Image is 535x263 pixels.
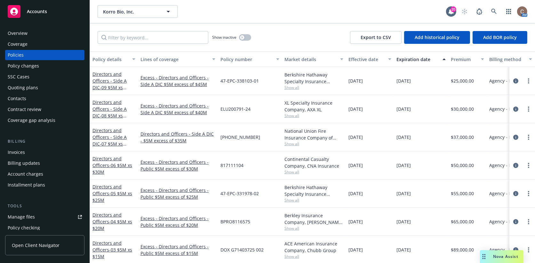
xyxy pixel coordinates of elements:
[502,5,515,18] a: Switch app
[8,223,40,233] div: Policy checking
[525,218,532,226] a: more
[5,169,84,179] a: Account charges
[5,158,84,168] a: Billing updates
[525,190,532,197] a: more
[458,5,471,18] a: Start snowing
[220,246,264,253] span: DOX G71403725 002
[348,56,384,63] div: Effective date
[92,99,127,125] a: Directors and Officers - Side A DIC
[140,74,215,88] a: Excess - Directors and Officers - Side A DIC $5M excess of $45M
[5,104,84,115] a: Contract review
[489,162,530,169] span: Agency - Pay in full
[140,56,208,63] div: Lines of coverage
[517,6,527,17] img: photo
[92,71,127,97] a: Directors and Officers - Side A DIC
[5,3,84,20] a: Accounts
[98,31,208,44] input: Filter by keyword...
[480,250,488,263] div: Drag to move
[487,52,535,67] button: Billing method
[404,31,470,44] button: Add historical policy
[5,203,84,209] div: Tools
[5,147,84,157] a: Invoices
[525,105,532,113] a: more
[489,56,525,63] div: Billing method
[220,190,259,197] span: 47-EPC-331978-02
[489,190,530,197] span: Agency - Pay in full
[448,52,487,67] button: Premium
[140,159,215,172] a: Excess - Directors and Officers - Public $5M excess of $30M
[284,169,343,175] span: Show all
[8,158,40,168] div: Billing updates
[140,102,215,116] a: Excess - Directors and Officers - Side A DIC $5M excess of $40M
[220,218,250,225] span: BPRO8116575
[212,35,236,40] span: Show inactive
[27,9,47,14] span: Accounts
[493,254,518,259] span: Nova Assist
[92,212,132,231] a: Directors and Officers
[220,56,272,63] div: Policy number
[92,219,132,231] span: - 04 $5M xs $20M
[98,5,178,18] button: Korro Bio, Inc.
[8,28,28,38] div: Overview
[284,254,343,259] span: Show all
[284,212,343,226] div: Berkley Insurance Company, [PERSON_NAME] Corporation
[473,31,527,44] button: Add BOR policy
[451,77,474,84] span: $25,000.00
[451,106,474,112] span: $30,000.00
[512,133,520,141] a: circleInformation
[451,246,474,253] span: $89,000.00
[92,141,126,154] span: - 07 $5M xs $35M Ld
[348,246,363,253] span: [DATE]
[8,93,26,104] div: Contacts
[5,61,84,71] a: Policy changes
[350,31,402,44] button: Export to CSV
[8,104,41,115] div: Contract review
[396,218,411,225] span: [DATE]
[5,212,84,222] a: Manage files
[512,246,520,254] a: circleInformation
[8,169,43,179] div: Account charges
[284,156,343,169] div: Continental Casualty Company, CNA Insurance
[396,77,411,84] span: [DATE]
[284,100,343,113] div: XL Specialty Insurance Company, AXA XL
[92,184,132,203] a: Directors and Officers
[140,215,215,228] a: Excess - Directors and Officers - Public $5M excess of $20M
[451,218,474,225] span: $65,000.00
[5,28,84,38] a: Overview
[8,212,35,222] div: Manage files
[8,83,38,93] div: Quoting plans
[5,50,84,60] a: Policies
[451,6,456,12] div: 20
[361,34,391,40] span: Export to CSV
[5,138,84,145] div: Billing
[396,134,411,140] span: [DATE]
[284,141,343,147] span: Show all
[451,190,474,197] span: $55,000.00
[284,113,343,118] span: Show all
[103,8,158,15] span: Korro Bio, Inc.
[489,77,530,84] span: Agency - Pay in full
[525,246,532,254] a: more
[8,61,39,71] div: Policy changes
[451,56,477,63] div: Premium
[396,106,411,112] span: [DATE]
[92,113,126,125] span: - 08 $5M xs $40M Excess
[8,147,25,157] div: Invoices
[284,197,343,203] span: Show all
[396,162,411,169] span: [DATE]
[396,246,411,253] span: [DATE]
[348,106,363,112] span: [DATE]
[92,155,132,175] a: Directors and Officers
[284,71,343,85] div: Berkshire Hathaway Specialty Insurance Company, Berkshire Hathaway Specialty Insurance
[284,56,336,63] div: Market details
[8,50,24,60] div: Policies
[489,134,530,140] span: Agency - Pay in full
[512,105,520,113] a: circleInformation
[489,218,530,225] span: Agency - Pay in full
[348,190,363,197] span: [DATE]
[525,133,532,141] a: more
[284,226,343,231] span: Show all
[220,77,259,84] span: 47-EPC-338103-01
[282,52,346,67] button: Market details
[92,190,132,203] span: - 05 $5M xs $25M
